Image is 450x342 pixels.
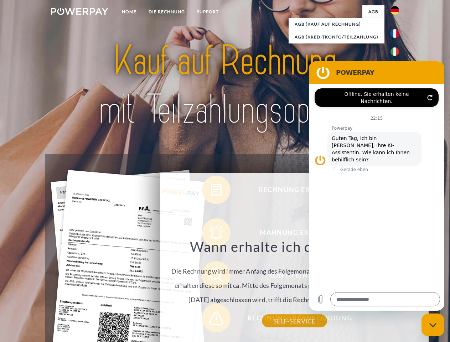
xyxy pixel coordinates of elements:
div: Die Rechnung wird immer Anfang des Folgemonats nach Bestellabschluss generiert. Sie erhalten dies... [164,238,424,321]
img: logo-powerpay-white.svg [51,8,108,15]
a: AGB (Kauf auf Rechnung) [289,18,384,31]
iframe: Schaltfläche zum Öffnen des Messaging-Fensters; Konversation läuft [421,313,444,336]
iframe: Messaging-Fenster [309,61,444,311]
a: AGB (Kreditkonto/Teilzahlung) [289,31,384,43]
img: it [390,47,399,56]
a: SUPPORT [191,5,225,18]
a: Home [116,5,143,18]
img: de [390,6,399,15]
a: SELF-SERVICE [262,315,327,327]
img: title-powerpay_de.svg [68,34,382,136]
a: DIE RECHNUNG [143,5,191,18]
h3: Wann erhalte ich die Rechnung? [164,238,424,255]
img: fr [390,29,399,38]
a: agb [362,5,384,18]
